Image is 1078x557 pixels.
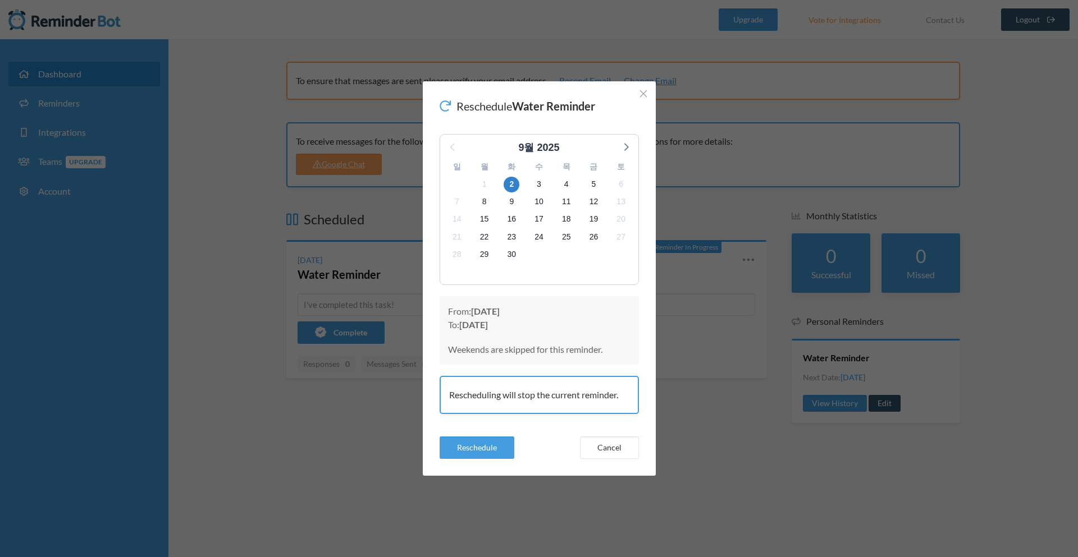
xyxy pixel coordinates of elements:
[444,158,471,176] div: 일
[504,177,519,192] span: 2025년 10월 2일 목요일
[449,246,465,262] span: 2025년 10월 28일 화요일
[448,343,631,356] p: Weekends are skipped for this reminder.
[459,319,488,330] strong: [DATE]
[559,211,574,227] span: 2025년 10월 18일 토요일
[477,229,492,245] span: 2025년 10월 22일 수요일
[526,158,553,176] div: 수
[440,376,639,414] div: Rescheduling will stop the current reminder.
[477,211,492,227] span: 2025년 10월 15일 수요일
[607,158,635,176] div: 토
[449,229,465,245] span: 2025년 10월 21일 화요일
[531,194,547,210] span: 2025년 10월 10일 금요일
[531,177,547,192] span: 2025년 10월 3일 금요일
[504,194,519,210] span: 2025년 10월 9일 목요일
[580,158,607,176] div: 금
[504,246,519,262] span: 2025년 10월 30일 목요일
[514,140,564,155] div: 9월 2025
[637,87,650,100] button: Close
[531,211,547,227] span: 2025년 10월 17일 금요일
[613,177,629,192] span: 2025년 10월 6일 월요일
[580,436,639,459] button: Cancel
[559,194,574,210] span: 2025년 10월 11일 토요일
[504,229,519,245] span: 2025년 10월 23일 목요일
[586,211,601,227] span: 2025년 10월 19일 일요일
[449,194,465,210] span: 2025년 10월 7일 화요일
[440,98,595,114] h2: Reschedule
[613,229,629,245] span: 2025년 10월 27일 월요일
[440,436,514,459] button: Reschedule
[477,194,492,210] span: 2025년 10월 8일 수요일
[448,305,631,332] p: From: To:
[559,229,574,245] span: 2025년 10월 25일 토요일
[512,99,595,113] strong: Water Reminder
[586,194,601,210] span: 2025년 10월 12일 일요일
[477,246,492,262] span: 2025년 10월 29일 수요일
[586,229,601,245] span: 2025년 10월 26일 일요일
[613,194,629,210] span: 2025년 10월 13일 월요일
[531,229,547,245] span: 2025년 10월 24일 금요일
[477,177,492,192] span: 2025년 10월 1일 수요일
[449,211,465,227] span: 2025년 10월 14일 화요일
[504,211,519,227] span: 2025년 10월 16일 목요일
[552,158,580,176] div: 목
[586,177,601,192] span: 2025년 10월 5일 일요일
[471,158,498,176] div: 월
[559,177,574,192] span: 2025년 10월 4일 토요일
[613,211,629,227] span: 2025년 10월 20일 월요일
[498,158,526,176] div: 화
[471,306,500,316] strong: [DATE]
